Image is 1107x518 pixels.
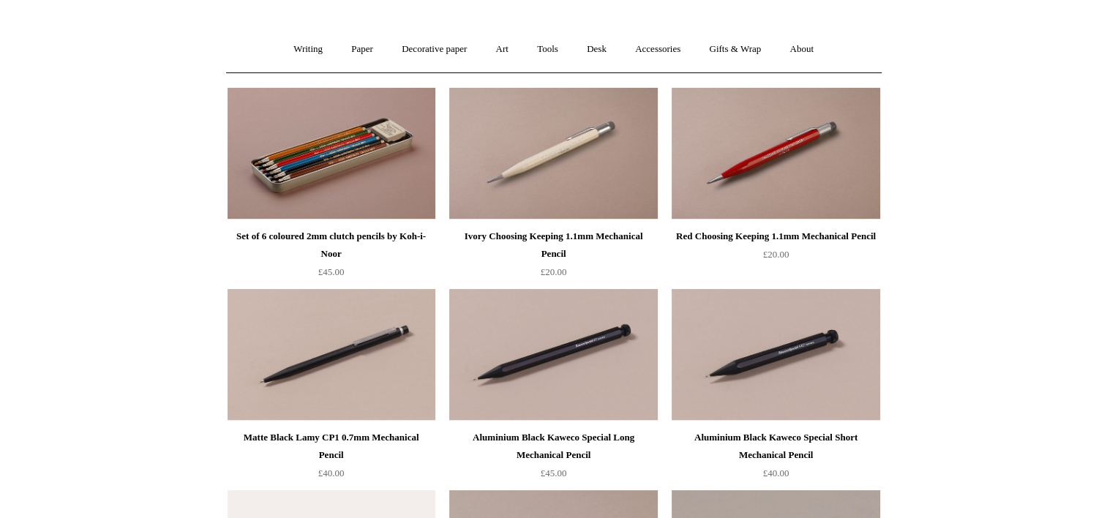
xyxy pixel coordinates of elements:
[338,30,386,69] a: Paper
[449,88,657,219] a: Ivory Choosing Keeping 1.1mm Mechanical Pencil Ivory Choosing Keeping 1.1mm Mechanical Pencil
[672,289,879,421] a: Aluminium Black Kaweco Special Short Mechanical Pencil Aluminium Black Kaweco Special Short Mecha...
[672,289,879,421] img: Aluminium Black Kaweco Special Short Mechanical Pencil
[776,30,827,69] a: About
[228,88,435,219] a: Set of 6 coloured 2mm clutch pencils by Koh-i-Noor Set of 6 coloured 2mm clutch pencils by Koh-i-...
[318,266,345,277] span: £45.00
[228,289,435,421] img: Matte Black Lamy CP1 0.7mm Mechanical Pencil
[318,468,345,478] span: £40.00
[574,30,620,69] a: Desk
[280,30,336,69] a: Writing
[541,468,567,478] span: £45.00
[228,228,435,288] a: Set of 6 coloured 2mm clutch pencils by Koh-i-Noor £45.00
[449,289,657,421] img: Aluminium Black Kaweco Special Long Mechanical Pencil
[228,429,435,489] a: Matte Black Lamy CP1 0.7mm Mechanical Pencil £40.00
[672,429,879,489] a: Aluminium Black Kaweco Special Short Mechanical Pencil £40.00
[675,429,876,464] div: Aluminium Black Kaweco Special Short Mechanical Pencil
[231,228,432,263] div: Set of 6 coloured 2mm clutch pencils by Koh-i-Noor
[696,30,774,69] a: Gifts & Wrap
[389,30,480,69] a: Decorative paper
[763,468,789,478] span: £40.00
[675,228,876,245] div: Red Choosing Keeping 1.1mm Mechanical Pencil
[763,249,789,260] span: £20.00
[228,88,435,219] img: Set of 6 coloured 2mm clutch pencils by Koh-i-Noor
[672,88,879,219] img: Red Choosing Keeping 1.1mm Mechanical Pencil
[231,429,432,464] div: Matte Black Lamy CP1 0.7mm Mechanical Pencil
[622,30,694,69] a: Accessories
[524,30,571,69] a: Tools
[672,228,879,288] a: Red Choosing Keeping 1.1mm Mechanical Pencil £20.00
[453,228,653,263] div: Ivory Choosing Keeping 1.1mm Mechanical Pencil
[228,289,435,421] a: Matte Black Lamy CP1 0.7mm Mechanical Pencil Matte Black Lamy CP1 0.7mm Mechanical Pencil
[453,429,653,464] div: Aluminium Black Kaweco Special Long Mechanical Pencil
[672,88,879,219] a: Red Choosing Keeping 1.1mm Mechanical Pencil Red Choosing Keeping 1.1mm Mechanical Pencil
[449,429,657,489] a: Aluminium Black Kaweco Special Long Mechanical Pencil £45.00
[449,289,657,421] a: Aluminium Black Kaweco Special Long Mechanical Pencil Aluminium Black Kaweco Special Long Mechani...
[449,88,657,219] img: Ivory Choosing Keeping 1.1mm Mechanical Pencil
[483,30,522,69] a: Art
[449,228,657,288] a: Ivory Choosing Keeping 1.1mm Mechanical Pencil £20.00
[541,266,567,277] span: £20.00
